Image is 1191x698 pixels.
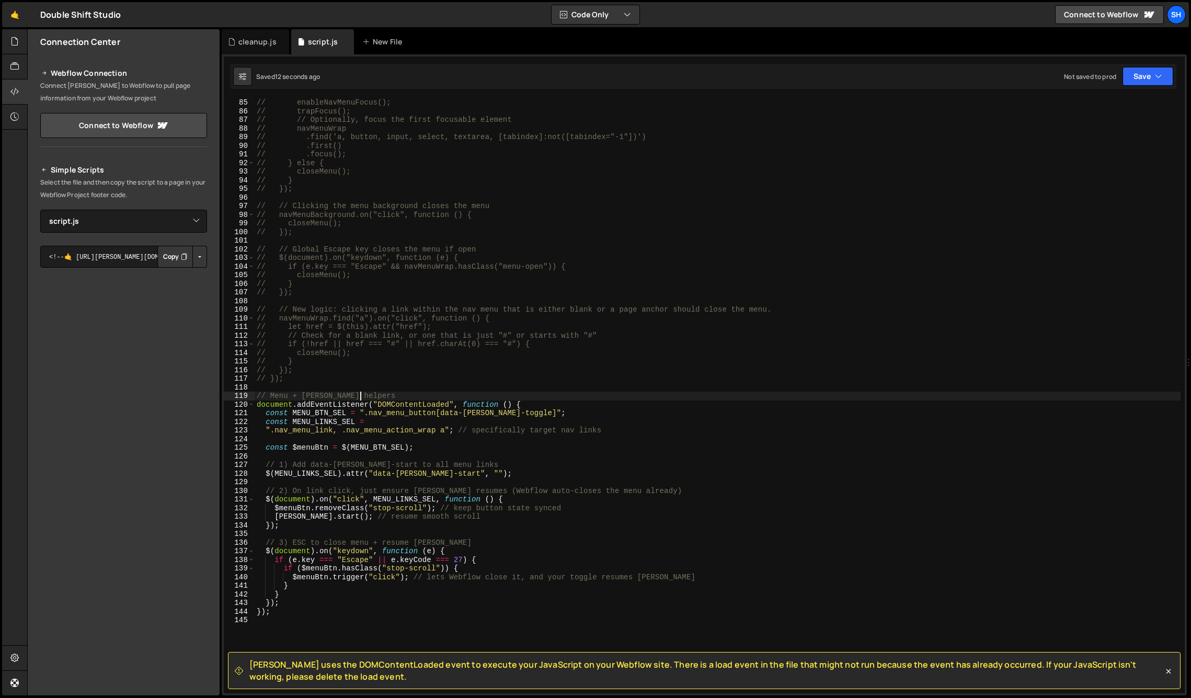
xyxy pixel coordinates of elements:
p: Select the file and then copy the script to a page in your Webflow Project footer code. [40,176,207,201]
a: Connect to Webflow [1055,5,1164,24]
div: 116 [224,366,255,375]
textarea: <!--🤙 [URL][PERSON_NAME][DOMAIN_NAME]> <script>document.addEventListener("DOMContentLoaded", func... [40,246,207,268]
div: Saved [256,72,320,81]
span: [PERSON_NAME] uses the DOMContentLoaded event to execute your JavaScript on your Webflow site. Th... [249,659,1163,682]
div: Button group with nested dropdown [157,246,207,268]
div: 101 [224,236,255,245]
div: 92 [224,159,255,168]
div: 124 [224,435,255,444]
div: Not saved to prod [1064,72,1116,81]
div: 145 [224,616,255,625]
a: Connect to Webflow [40,113,207,138]
div: 100 [224,228,255,237]
div: 133 [224,512,255,521]
div: 128 [224,470,255,478]
div: 102 [224,245,255,254]
div: 109 [224,305,255,314]
div: 108 [224,297,255,306]
button: Save [1123,67,1173,86]
div: 119 [224,392,255,401]
div: 140 [224,573,255,582]
div: 120 [224,401,255,409]
a: Sh [1167,5,1186,24]
div: 143 [224,599,255,608]
div: 105 [224,271,255,280]
div: 136 [224,539,255,547]
div: 114 [224,349,255,358]
div: 87 [224,116,255,124]
div: Double Shift Studio [40,8,121,21]
h2: Connection Center [40,36,120,48]
div: 138 [224,556,255,565]
div: 118 [224,383,255,392]
div: 89 [224,133,255,142]
div: 98 [224,211,255,220]
div: cleanup.js [238,37,277,47]
div: 117 [224,374,255,383]
a: 🤙 [2,2,28,27]
div: 123 [224,426,255,435]
div: New File [362,37,406,47]
div: 103 [224,254,255,262]
div: script.js [308,37,338,47]
div: 99 [224,219,255,228]
div: 112 [224,331,255,340]
div: 93 [224,167,255,176]
div: 110 [224,314,255,323]
div: 113 [224,340,255,349]
div: 137 [224,547,255,556]
div: 122 [224,418,255,427]
div: 106 [224,280,255,289]
div: 97 [224,202,255,211]
div: 139 [224,564,255,573]
iframe: YouTube video player [40,386,208,480]
div: 132 [224,504,255,513]
div: 104 [224,262,255,271]
div: 121 [224,409,255,418]
div: 131 [224,495,255,504]
div: 90 [224,142,255,151]
div: 95 [224,185,255,193]
p: Connect [PERSON_NAME] to Webflow to pull page information from your Webflow project [40,79,207,105]
div: 12 seconds ago [275,72,320,81]
div: 125 [224,443,255,452]
div: 111 [224,323,255,331]
div: 141 [224,581,255,590]
h2: Webflow Connection [40,67,207,79]
div: 126 [224,452,255,461]
div: 144 [224,608,255,616]
div: 129 [224,478,255,487]
button: Copy [157,246,193,268]
div: 135 [224,530,255,539]
div: 86 [224,107,255,116]
button: Code Only [552,5,639,24]
h2: Simple Scripts [40,164,207,176]
div: 127 [224,461,255,470]
div: 96 [224,193,255,202]
div: 85 [224,98,255,107]
div: 91 [224,150,255,159]
div: 107 [224,288,255,297]
div: 142 [224,590,255,599]
div: 115 [224,357,255,366]
div: 130 [224,487,255,496]
div: 134 [224,521,255,530]
iframe: YouTube video player [40,285,208,379]
div: 94 [224,176,255,185]
div: 88 [224,124,255,133]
